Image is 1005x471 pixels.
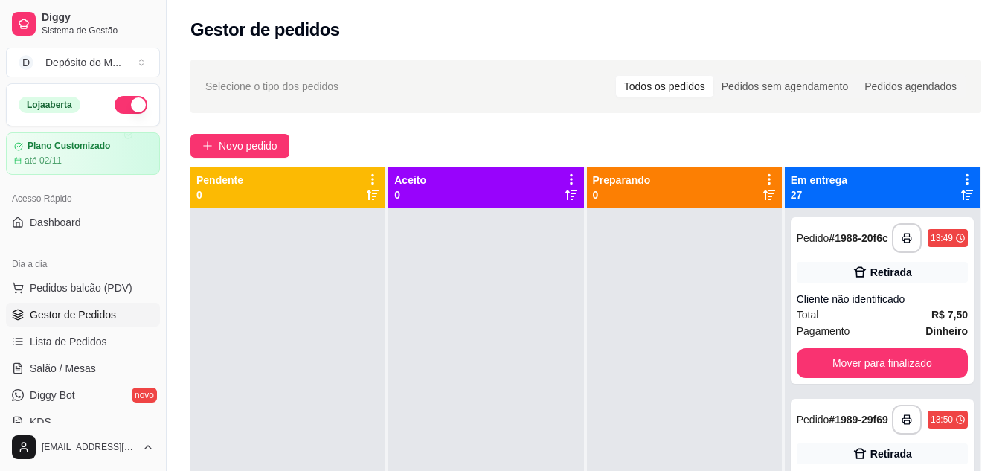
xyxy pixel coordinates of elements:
[797,232,829,244] span: Pedido
[6,303,160,327] a: Gestor de Pedidos
[6,252,160,276] div: Dia a dia
[931,414,953,426] div: 13:50
[205,78,338,94] span: Selecione o tipo dos pedidos
[19,97,80,113] div: Loja aberta
[394,173,426,188] p: Aceito
[30,215,81,230] span: Dashboard
[829,232,887,244] strong: # 1988-20f6c
[791,188,847,202] p: 27
[28,141,110,152] article: Plano Customizado
[25,155,62,167] article: até 02/11
[202,141,213,151] span: plus
[190,134,289,158] button: Novo pedido
[219,138,277,154] span: Novo pedido
[19,55,33,70] span: D
[6,48,160,77] button: Select a team
[870,446,912,461] div: Retirada
[593,188,651,202] p: 0
[6,6,160,42] a: DiggySistema de Gestão
[42,11,154,25] span: Diggy
[42,25,154,36] span: Sistema de Gestão
[196,188,243,202] p: 0
[791,173,847,188] p: Em entrega
[6,330,160,353] a: Lista de Pedidos
[6,276,160,300] button: Pedidos balcão (PDV)
[797,348,968,378] button: Mover para finalizado
[713,76,856,97] div: Pedidos sem agendamento
[42,441,136,453] span: [EMAIL_ADDRESS][DOMAIN_NAME]
[797,414,829,426] span: Pedido
[30,414,51,429] span: KDS
[6,429,160,465] button: [EMAIL_ADDRESS][DOMAIN_NAME]
[30,361,96,376] span: Salão / Mesas
[6,383,160,407] a: Diggy Botnovo
[394,188,426,202] p: 0
[30,281,132,295] span: Pedidos balcão (PDV)
[6,410,160,434] a: KDS
[30,334,107,349] span: Lista de Pedidos
[593,173,651,188] p: Preparando
[797,307,819,323] span: Total
[931,309,968,321] strong: R$ 7,50
[30,388,75,403] span: Diggy Bot
[115,96,147,114] button: Alterar Status
[797,292,968,307] div: Cliente não identificado
[6,356,160,380] a: Salão / Mesas
[30,307,116,322] span: Gestor de Pedidos
[616,76,713,97] div: Todos os pedidos
[6,132,160,175] a: Plano Customizadoaté 02/11
[190,18,340,42] h2: Gestor de pedidos
[925,325,968,337] strong: Dinheiro
[196,173,243,188] p: Pendente
[6,187,160,211] div: Acesso Rápido
[45,55,121,70] div: Depósito do M ...
[6,211,160,234] a: Dashboard
[870,265,912,280] div: Retirada
[931,232,953,244] div: 13:49
[856,76,965,97] div: Pedidos agendados
[797,323,850,339] span: Pagamento
[829,414,887,426] strong: # 1989-29f69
